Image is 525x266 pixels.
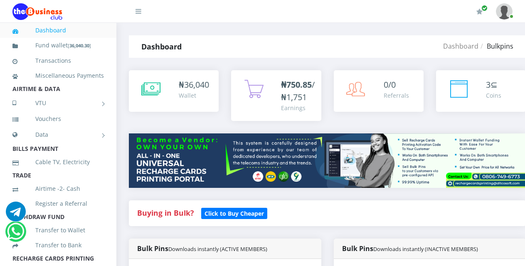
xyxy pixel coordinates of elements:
a: Chat for support [6,208,26,222]
div: ⊆ [486,79,501,91]
a: VTU [12,93,104,113]
a: Airtime -2- Cash [12,179,104,198]
strong: Dashboard [141,42,182,52]
b: ₦750.85 [281,79,312,90]
div: Coins [486,91,501,100]
div: Wallet [179,91,209,100]
span: 36,040 [184,79,209,90]
img: User [496,3,513,20]
a: Miscellaneous Payments [12,66,104,85]
strong: Bulk Pins [137,244,267,253]
a: ₦36,040 Wallet [129,70,219,112]
div: Referrals [384,91,409,100]
small: [ ] [68,42,91,49]
a: Data [12,124,104,145]
strong: Buying in Bulk? [137,208,194,218]
a: Vouchers [12,109,104,128]
span: /₦1,751 [281,79,315,103]
div: Earnings [281,103,315,112]
b: 36,040.30 [69,42,89,49]
strong: Bulk Pins [342,244,478,253]
div: ₦ [179,79,209,91]
a: ₦750.85/₦1,751 Earnings [231,70,321,121]
small: Downloads instantly (ACTIVE MEMBERS) [168,245,267,253]
a: Transactions [12,51,104,70]
a: Register a Referral [12,194,104,213]
li: Bulkpins [478,41,513,51]
a: 0/0 Referrals [334,70,424,112]
a: Cable TV, Electricity [12,153,104,172]
span: 3 [486,79,490,90]
a: Fund wallet[36,040.30] [12,36,104,55]
small: Downloads instantly (INACTIVE MEMBERS) [373,245,478,253]
a: Chat for support [7,228,24,241]
a: Transfer to Wallet [12,221,104,240]
b: Click to Buy Cheaper [205,209,264,217]
a: Click to Buy Cheaper [201,208,267,218]
img: Logo [12,3,62,20]
span: Renew/Upgrade Subscription [481,5,488,11]
a: Transfer to Bank [12,236,104,255]
i: Renew/Upgrade Subscription [476,8,483,15]
span: 0/0 [384,79,396,90]
a: Dashboard [443,42,478,51]
a: Dashboard [12,21,104,40]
